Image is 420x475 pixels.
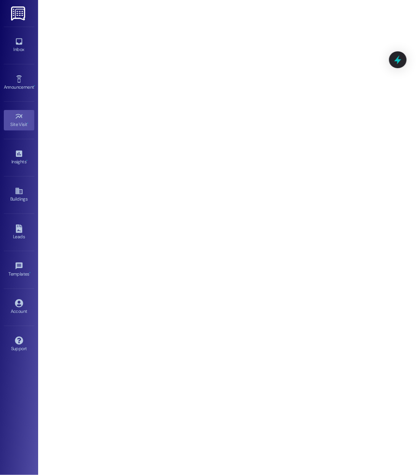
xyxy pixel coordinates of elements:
a: Site Visit • [4,110,34,131]
a: Buildings [4,185,34,205]
a: Insights • [4,147,34,168]
span: • [34,83,35,89]
a: Inbox [4,35,34,56]
span: • [27,121,29,126]
img: ResiDesk Logo [11,6,27,21]
a: Account [4,297,34,317]
a: Support [4,334,34,355]
a: Leads [4,222,34,243]
a: Templates • [4,260,34,280]
span: • [26,158,27,163]
span: • [29,270,30,276]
